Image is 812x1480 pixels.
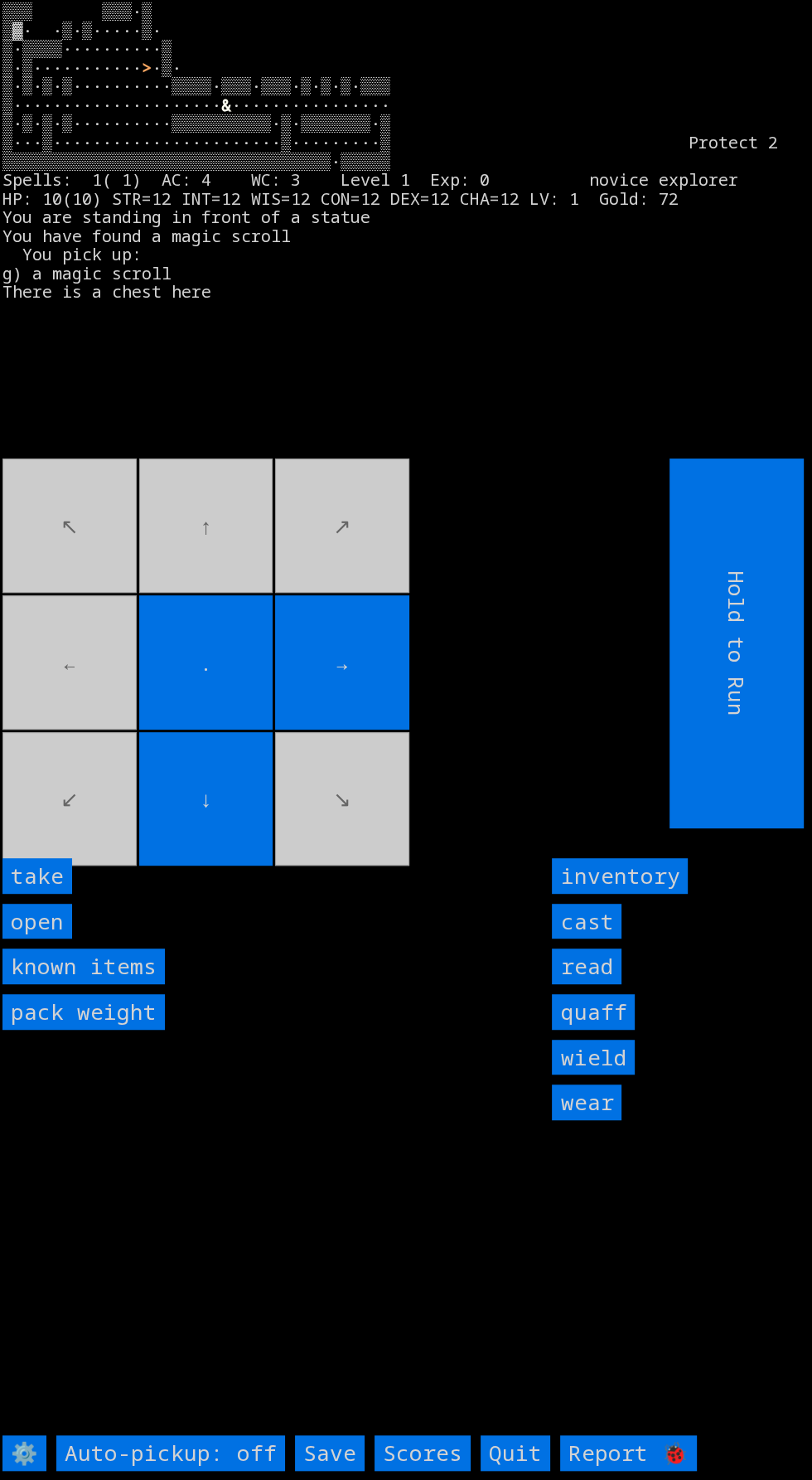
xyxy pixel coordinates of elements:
input: pack weight [2,994,165,1030]
input: Hold to Run [670,459,805,828]
input: Report 🐞 [560,1435,697,1471]
input: read [552,949,621,984]
input: → [275,595,409,730]
input: wield [552,1040,635,1075]
input: . [139,595,273,730]
input: quaff [552,994,635,1030]
input: Quit [481,1435,550,1471]
input: inventory [552,858,688,894]
input: cast [552,904,621,939]
input: Auto-pickup: off [56,1435,285,1471]
input: ⚙️ [2,1435,46,1471]
input: known items [2,949,165,984]
font: > [142,56,152,79]
input: Scores [375,1435,471,1471]
input: ↓ [139,732,273,866]
input: Save [295,1435,365,1471]
input: open [2,904,72,939]
larn: ▒▒▒ ▒▒▒·▒ ▒▓· ·▒·▒·····▒· ▒·▒▒▒▒··········▒ ▒·▒··········· ·▒· ▒·▒·▒·▒··········▒▒▒▒·▒▒▒·▒▒▒·▒·▒·... [2,2,798,447]
input: take [2,858,72,894]
input: wear [552,1085,621,1120]
font: & [221,94,231,116]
